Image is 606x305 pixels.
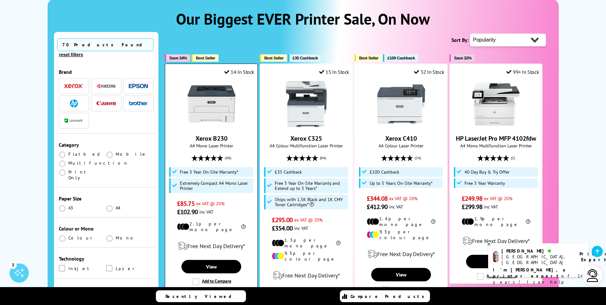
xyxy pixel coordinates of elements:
span: Mobile [116,151,147,157]
a: Compare Products [340,290,430,302]
span: Recently Viewed [165,293,238,299]
a: View [371,268,431,281]
button: HP [62,99,85,108]
span: £295.00 [272,216,293,224]
span: Laser [116,265,137,272]
span: Multifunction [68,160,128,166]
span: £344.08 [367,194,387,203]
span: 70 Products Found [57,38,154,51]
li: 2.1p per mono page [177,221,246,232]
span: Best Seller [359,56,379,60]
a: Xerox C410 [385,134,417,143]
span: Save 34% [169,56,187,60]
span: Sort By: [451,37,469,43]
span: ex VAT @ 20% [294,217,323,223]
div: 2 [10,261,17,268]
span: A4 [116,205,121,211]
img: Lexmark [64,119,83,122]
span: Ships with 1.5K Black and 1K CMY Toner Cartridges* [275,197,347,207]
button: Save 32% [449,54,475,62]
button: Epson [127,82,150,90]
span: Best Seller [264,56,284,60]
span: A4 Colour Multifunction Laser Printer [263,143,349,149]
span: inc VAT [199,209,213,215]
span: (2) [511,152,515,164]
button: Best Seller [355,54,382,62]
a: Xerox C325 [282,123,330,129]
span: £102.90 [177,208,198,216]
span: £85.75 [177,199,195,208]
li: 9.3p per colour page [367,229,435,240]
span: inc VAT [389,204,403,210]
img: Epson [129,84,148,89]
span: Compare Products [350,293,428,299]
button: Brother [127,99,150,108]
span: £412.90 [367,203,387,211]
span: Best Seller [196,56,215,60]
span: (24) [415,152,421,164]
button: Kyocera [95,82,118,90]
button: £35 Cashback [288,54,321,62]
div: modal_delivery [453,232,539,250]
div: 52 In Stock [414,69,444,75]
span: £354.00 [272,224,293,232]
span: Free 3 Year Warranty [464,181,505,186]
span: £299.98 [462,203,482,211]
div: 15 In Stock [319,69,349,75]
div: [PERSON_NAME] [502,248,571,254]
span: (48) [225,152,231,164]
button: Xerox [62,82,85,90]
a: HP LaserJet Pro MFP 4102fdw [456,134,536,143]
img: Xerox C325 [282,80,330,128]
div: Category [59,142,154,148]
span: Up to 5 Years On-Site Warranty* [370,181,433,186]
span: £100 Cashback [387,56,415,60]
button: Save 34% [165,54,190,62]
span: A4 Mono Multifunction Laser Printer [453,143,539,149]
img: Xerox B230 [188,80,235,128]
span: ex VAT @ 20% [196,200,225,207]
span: A3 [68,205,74,211]
span: ex VAT @ 20% [484,195,512,201]
li: 9.3p per colour page [272,250,341,262]
img: Xerox C410 [377,80,425,128]
h1: Our Biggest EVER Printer Sale, On Now [54,9,552,29]
div: Colour or Mono [59,225,154,232]
label: Add to Compare [192,278,231,285]
span: Extremely Compact A4 Mono Laser Printer [180,181,252,191]
a: Xerox B230 [196,134,227,143]
span: £35 Cashback [293,56,318,60]
div: modal_delivery [168,237,254,255]
span: £249.98 [462,194,482,203]
img: Kyocera [96,84,116,89]
span: £100 Cashback [370,169,399,175]
button: Lexmark [62,116,85,125]
span: Colour [68,235,95,241]
div: 14 In Stock [224,69,254,75]
a: Xerox C410 [377,123,425,129]
img: ashley-livechat.png [493,251,499,262]
b: I'm [PERSON_NAME], a printer expert [493,267,567,279]
img: HP [70,99,78,107]
span: Free 3 Year On-Site Warranty* [180,169,238,175]
span: ex VAT @ 20% [389,195,418,201]
span: A4 Colour Laser Printer [358,143,444,149]
span: 40 Day Buy & Try Offer [464,169,510,175]
img: user-headset-light.svg [586,269,599,282]
a: Recently Viewed [156,290,246,302]
label: Add to Compare [477,273,516,280]
button: reset filters [57,52,85,58]
span: Flatbed [68,151,102,157]
img: Xerox [64,84,83,88]
span: Inkjet [68,265,92,272]
span: inc VAT [294,225,308,231]
div: modal_delivery [358,245,444,263]
span: £35 Cashback [275,169,302,175]
div: Brand [59,69,154,75]
img: Canon [96,101,116,106]
span: Save 32% [454,56,472,60]
span: inc VAT [484,204,498,210]
div: 99+ In Stock [506,69,539,75]
span: (84) [320,152,326,164]
a: Xerox C325 [290,134,322,143]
